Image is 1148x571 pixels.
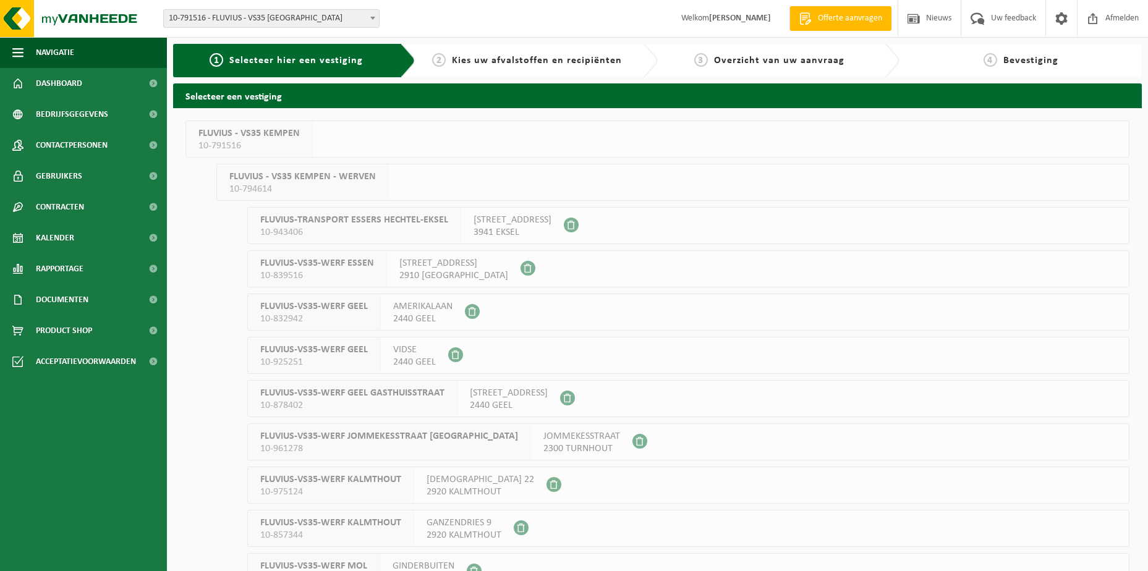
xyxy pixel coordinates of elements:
[36,68,82,99] span: Dashboard
[164,10,379,27] span: 10-791516 - FLUVIUS - VS35 KEMPEN
[173,83,1142,108] h2: Selecteer een vestiging
[198,127,300,140] span: FLUVIUS - VS35 KEMPEN
[474,226,551,239] span: 3941 EKSEL
[260,226,448,239] span: 10-943406
[427,529,501,541] span: 2920 KALMTHOUT
[432,53,446,67] span: 2
[36,37,74,68] span: Navigatie
[393,300,453,313] span: AMERIKALAAN
[260,486,401,498] span: 10-975124
[984,53,997,67] span: 4
[260,214,448,226] span: FLUVIUS-TRANSPORT ESSERS HECHTEL-EKSEL
[399,269,508,282] span: 2910 [GEOGRAPHIC_DATA]
[36,130,108,161] span: Contactpersonen
[36,222,74,253] span: Kalender
[393,313,453,325] span: 2440 GEEL
[260,387,444,399] span: FLUVIUS-VS35-WERF GEEL GASTHUISSTRAAT
[36,284,88,315] span: Documenten
[6,544,206,571] iframe: chat widget
[260,356,368,368] span: 10-925251
[229,56,363,66] span: Selecteer hier een vestiging
[229,183,376,195] span: 10-794614
[260,313,368,325] span: 10-832942
[260,257,374,269] span: FLUVIUS-VS35-WERF ESSEN
[427,486,534,498] span: 2920 KALMTHOUT
[789,6,891,31] a: Offerte aanvragen
[452,56,622,66] span: Kies uw afvalstoffen en recipiënten
[714,56,844,66] span: Overzicht van uw aanvraag
[163,9,380,28] span: 10-791516 - FLUVIUS - VS35 KEMPEN
[36,99,108,130] span: Bedrijfsgegevens
[470,399,548,412] span: 2440 GEEL
[260,517,401,529] span: FLUVIUS-VS35-WERF KALMTHOUT
[260,344,368,356] span: FLUVIUS-VS35-WERF GEEL
[260,269,374,282] span: 10-839516
[36,253,83,284] span: Rapportage
[36,192,84,222] span: Contracten
[260,442,518,455] span: 10-961278
[36,346,136,377] span: Acceptatievoorwaarden
[399,257,508,269] span: [STREET_ADDRESS]
[260,473,401,486] span: FLUVIUS-VS35-WERF KALMTHOUT
[36,315,92,346] span: Product Shop
[1003,56,1058,66] span: Bevestiging
[709,14,771,23] strong: [PERSON_NAME]
[543,430,620,442] span: JOMMEKESSTRAAT
[543,442,620,455] span: 2300 TURNHOUT
[229,171,376,183] span: FLUVIUS - VS35 KEMPEN - WERVEN
[427,517,501,529] span: GANZENDRIES 9
[474,214,551,226] span: [STREET_ADDRESS]
[198,140,300,152] span: 10-791516
[694,53,708,67] span: 3
[260,300,368,313] span: FLUVIUS-VS35-WERF GEEL
[260,430,518,442] span: FLUVIUS-VS35-WERF JOMMEKESSTRAAT [GEOGRAPHIC_DATA]
[210,53,223,67] span: 1
[427,473,534,486] span: [DEMOGRAPHIC_DATA] 22
[470,387,548,399] span: [STREET_ADDRESS]
[260,399,444,412] span: 10-878402
[36,161,82,192] span: Gebruikers
[393,356,436,368] span: 2440 GEEL
[815,12,885,25] span: Offerte aanvragen
[260,529,401,541] span: 10-857344
[393,344,436,356] span: VIDSE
